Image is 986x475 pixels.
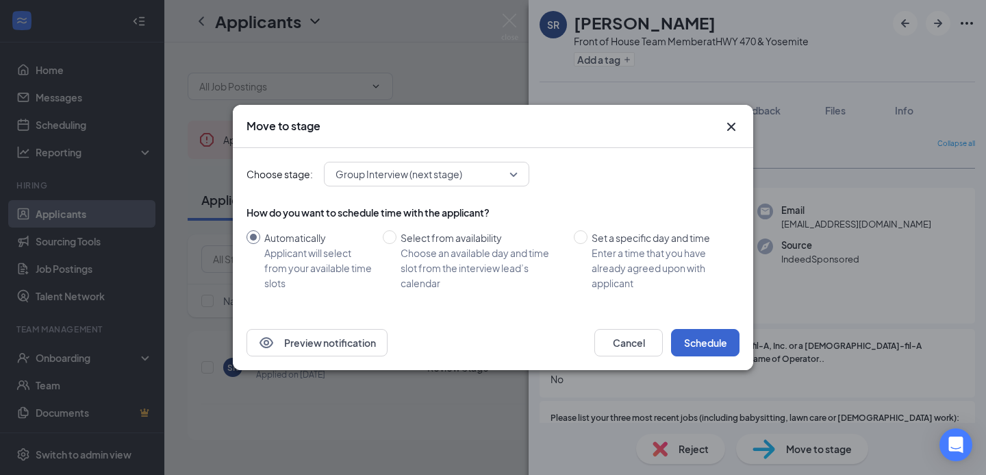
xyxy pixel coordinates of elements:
div: Applicant will select from your available time slots [264,245,372,291]
button: Cancel [594,329,663,356]
button: EyePreview notification [246,329,388,356]
div: Enter a time that you have already agreed upon with applicant [592,245,729,291]
div: Open Intercom Messenger [939,428,972,461]
button: Close [723,119,739,135]
span: Group Interview (next stage) [336,164,462,184]
div: Set a specific day and time [592,230,729,245]
div: Automatically [264,230,372,245]
div: Choose an available day and time slot from the interview lead’s calendar [401,245,563,291]
div: Select from availability [401,230,563,245]
div: How do you want to schedule time with the applicant? [246,206,739,219]
h3: Move to stage [246,119,320,134]
span: Choose stage: [246,167,313,182]
svg: Cross [723,119,739,135]
svg: Eye [258,334,275,351]
button: Schedule [671,329,739,356]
